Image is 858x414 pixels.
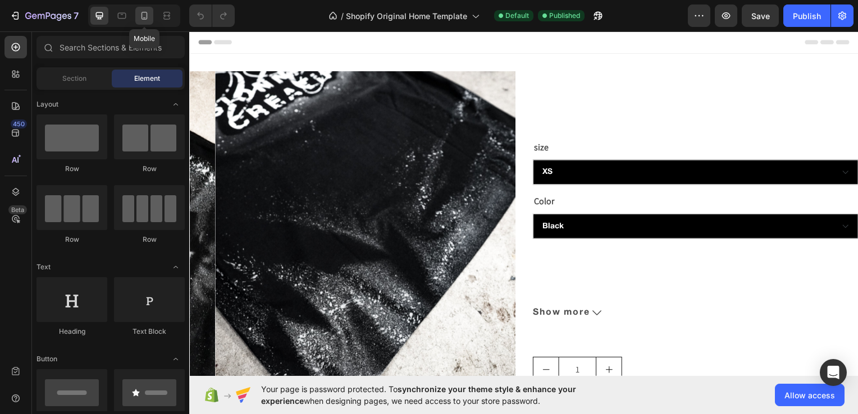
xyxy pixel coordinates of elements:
span: Toggle open [167,95,185,113]
h2: "DARKEST HOURS" TEE [346,41,674,73]
span: Default [505,11,529,21]
input: Search Sections & Elements [36,36,185,58]
button: decrement [346,329,372,353]
span: Shopify Original Home Template [346,10,467,22]
div: Undo/Redo [189,4,235,27]
span: Your page is password protected. To when designing pages, we need access to your store password. [261,383,620,407]
div: Row [114,234,185,245]
span: Save [751,11,770,21]
div: Text Block [114,326,185,337]
span: Toggle open [167,258,185,276]
div: Row [114,164,185,174]
div: Row [36,164,107,174]
div: Open Intercom Messenger [820,359,847,386]
span: Allow access [784,389,835,401]
span: Toggle open [167,350,185,368]
button: Show more [346,275,674,292]
span: Show more [346,275,404,292]
div: Beta [8,205,27,214]
span: Element [134,73,160,84]
span: PRODUCT DETAILS: [346,238,451,246]
iframe: Design area [189,31,858,376]
button: Allow access [775,384,845,406]
legend: size [346,109,363,125]
div: 450 [11,119,27,128]
button: increment [410,329,435,353]
p: 7 [74,9,79,22]
button: Save [742,4,779,27]
span: Published [549,11,580,21]
div: Publish [793,10,821,22]
p: Quantity: [347,302,673,318]
span: Section [62,73,86,84]
button: Publish [783,4,830,27]
p: $50 [347,83,673,99]
span: / [341,10,344,22]
div: Heading [36,326,107,337]
span: Text [36,262,51,272]
input: quantity [372,329,410,353]
span: Layout [36,99,58,109]
span: synchronize your theme style & enhance your experience [261,384,576,406]
button: 7 [4,4,84,27]
span: Button [36,354,57,364]
div: Row [36,234,107,245]
legend: Color [346,164,368,180]
span: -100% COTTON [346,255,428,263]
